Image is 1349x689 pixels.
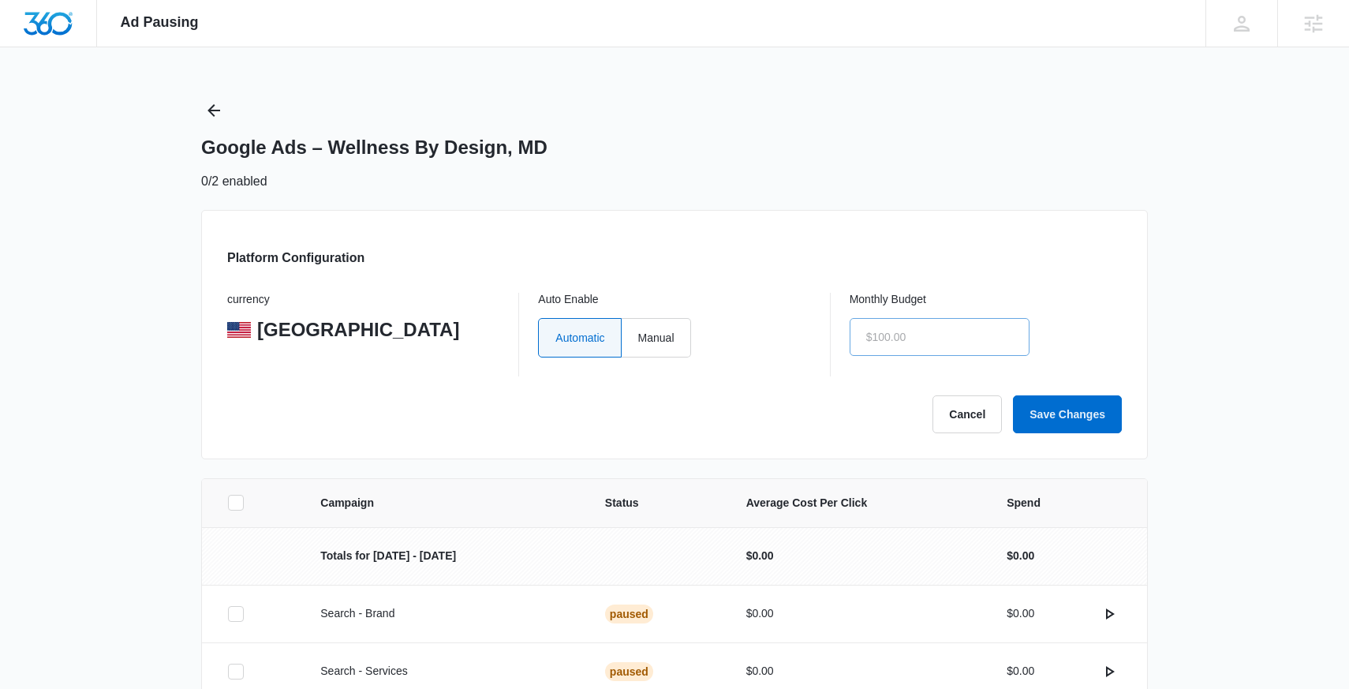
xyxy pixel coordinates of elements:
[1007,495,1122,511] span: Spend
[605,662,653,681] div: Paused
[227,249,364,268] h3: Platform Configuration
[320,663,567,680] p: Search - Services
[622,318,691,358] label: Manual
[850,318,1029,356] input: $100.00
[320,548,567,564] p: Totals for [DATE] - [DATE]
[746,495,970,511] span: Average Cost Per Click
[320,605,567,622] p: Search - Brand
[121,14,199,31] span: Ad Pausing
[201,98,226,123] button: Back
[1097,659,1122,684] button: actions.activate
[201,136,547,159] h1: Google Ads – Wellness By Design, MD
[1097,601,1122,627] button: actions.activate
[605,495,708,511] span: Status
[257,318,459,342] p: [GEOGRAPHIC_DATA]
[538,293,810,307] p: Auto Enable
[1007,663,1034,680] p: $0.00
[227,293,499,307] p: currency
[850,293,1122,307] p: Monthly Budget
[201,172,267,191] p: 0/2 enabled
[1007,548,1034,564] p: $0.00
[227,322,251,338] img: United States
[605,605,653,623] div: Paused
[1007,605,1034,622] p: $0.00
[746,663,970,680] p: $0.00
[746,605,970,622] p: $0.00
[538,318,621,358] label: Automatic
[932,395,1002,433] button: Cancel
[746,548,970,564] p: $0.00
[1013,395,1122,433] button: Save Changes
[320,495,567,511] span: Campaign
